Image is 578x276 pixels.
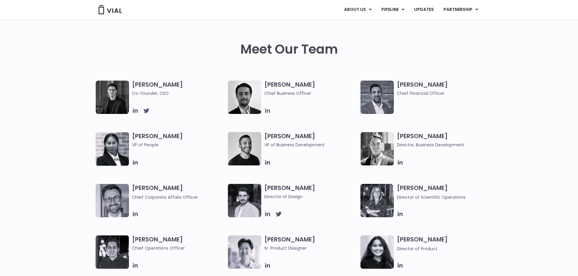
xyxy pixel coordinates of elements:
[132,184,225,201] h3: [PERSON_NAME]
[397,90,490,97] span: Chief Financial Officer
[360,184,394,217] img: Headshot of smiling woman named Sarah
[132,81,225,97] h3: [PERSON_NAME]
[132,90,225,97] span: Co-founder, CEO
[264,132,357,148] h3: [PERSON_NAME]
[228,184,261,217] img: Headshot of smiling man named Albert
[228,132,261,165] img: A black and white photo of a man smiling.
[240,42,338,57] h2: Meet Our Team
[397,246,438,252] span: Director of Product
[339,5,376,15] a: ABOUT USMenu Toggle
[96,132,129,166] img: Catie
[96,81,129,114] img: A black and white photo of a man in a suit attending a Summit.
[132,132,225,157] h3: [PERSON_NAME]
[397,194,465,200] span: Director of Scientific Operations
[98,5,122,14] img: Vial Logo
[264,184,357,200] h3: [PERSON_NAME]
[228,235,261,269] img: Brennan
[360,132,394,165] img: A black and white photo of a smiling man in a suit at ARVO 2023.
[96,184,129,217] img: Paolo-M
[360,235,394,269] img: Smiling woman named Dhruba
[377,5,409,15] a: PIPELINEMenu Toggle
[397,184,490,201] h3: [PERSON_NAME]
[228,81,261,114] img: A black and white photo of a man in a suit holding a vial.
[439,5,483,15] a: PARTNERSHIPMenu Toggle
[264,193,357,200] span: Director of Design
[96,235,129,269] img: Headshot of smiling man named Josh
[409,5,438,15] a: UPDATES
[397,141,490,148] span: Director, Business Development
[397,81,490,97] h3: [PERSON_NAME]
[132,194,198,200] span: Chief Corporate Affairs Officer
[360,81,394,114] img: Headshot of smiling man named Samir
[264,245,357,251] span: Sr. Product Designer
[397,235,490,252] h3: [PERSON_NAME]
[264,90,357,97] span: Chief Business Officer
[264,81,357,97] h3: [PERSON_NAME]
[264,141,357,148] span: VP of Business Development
[132,235,225,251] h3: [PERSON_NAME]
[132,245,225,251] span: Chief Operations Officer
[132,141,225,148] span: VP of People
[397,132,490,148] h3: [PERSON_NAME]
[264,235,357,251] h3: [PERSON_NAME]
